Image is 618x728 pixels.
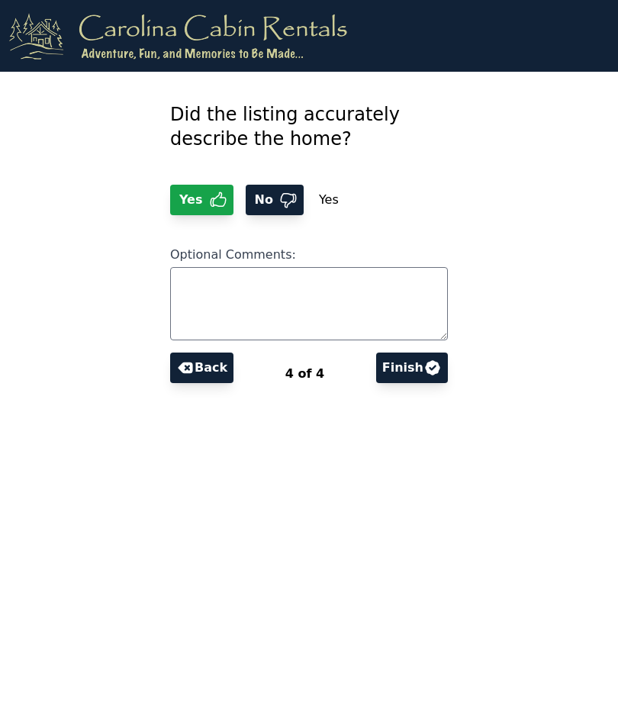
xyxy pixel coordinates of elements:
textarea: Optional Comments: [170,267,448,340]
span: Yes [304,177,354,222]
span: No [252,191,279,209]
span: Optional Comments: [170,247,296,262]
span: 4 of 4 [285,366,324,381]
span: Yes [176,191,209,209]
button: Finish [376,353,448,383]
button: Yes [170,185,233,215]
span: Did the listing accurately describe the home? [170,104,400,150]
img: logo.png [9,12,347,60]
button: No [246,185,304,215]
button: Back [170,353,233,383]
